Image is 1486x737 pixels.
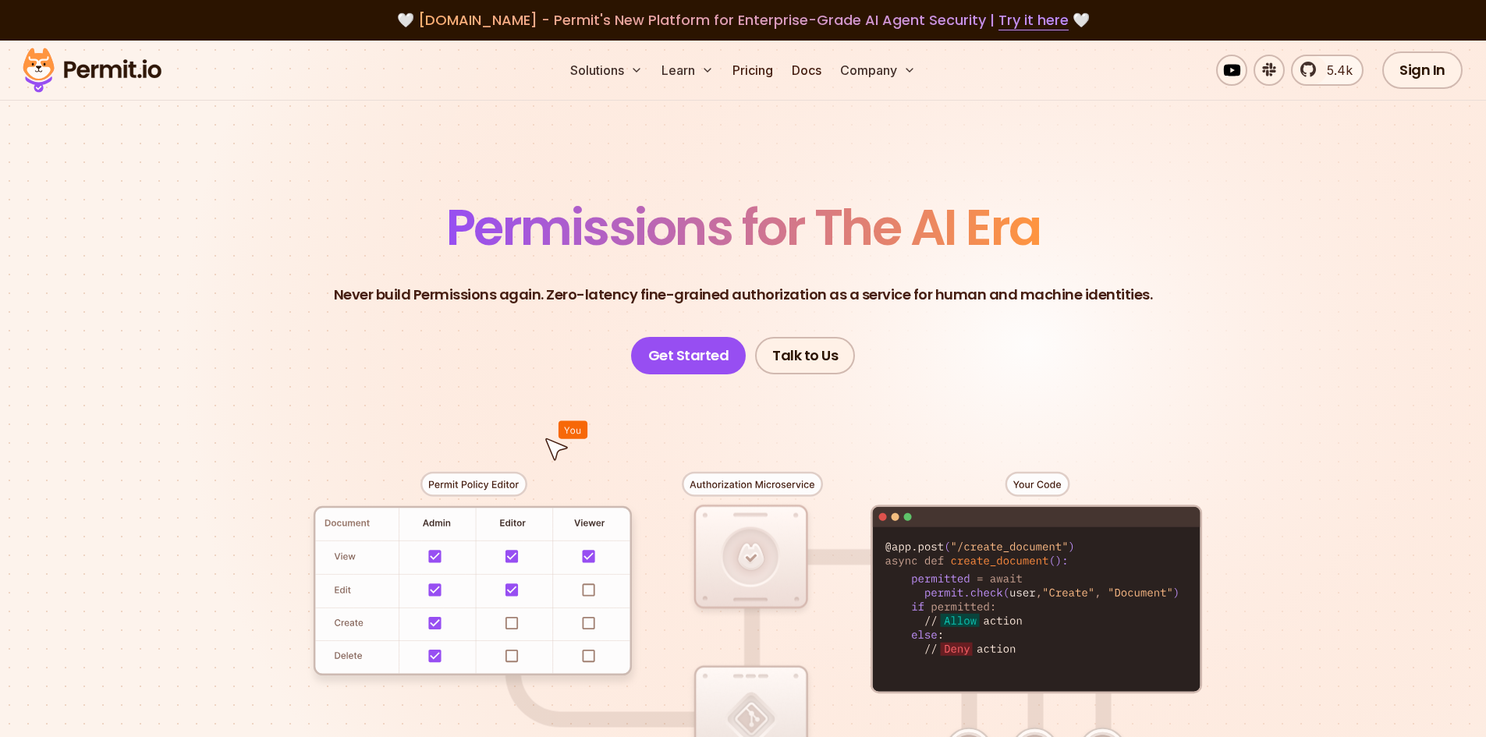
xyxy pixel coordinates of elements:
a: Try it here [998,10,1069,30]
span: [DOMAIN_NAME] - Permit's New Platform for Enterprise-Grade AI Agent Security | [418,10,1069,30]
span: Permissions for The AI Era [446,193,1041,262]
a: Docs [786,55,828,86]
button: Company [834,55,922,86]
a: Sign In [1382,51,1463,89]
p: Never build Permissions again. Zero-latency fine-grained authorization as a service for human and... [334,284,1153,306]
a: 5.4k [1291,55,1364,86]
img: Permit logo [16,44,168,97]
a: Pricing [726,55,779,86]
button: Learn [655,55,720,86]
div: 🤍 🤍 [37,9,1449,31]
button: Solutions [564,55,649,86]
span: 5.4k [1318,61,1353,80]
a: Get Started [631,337,747,374]
a: Talk to Us [755,337,855,374]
